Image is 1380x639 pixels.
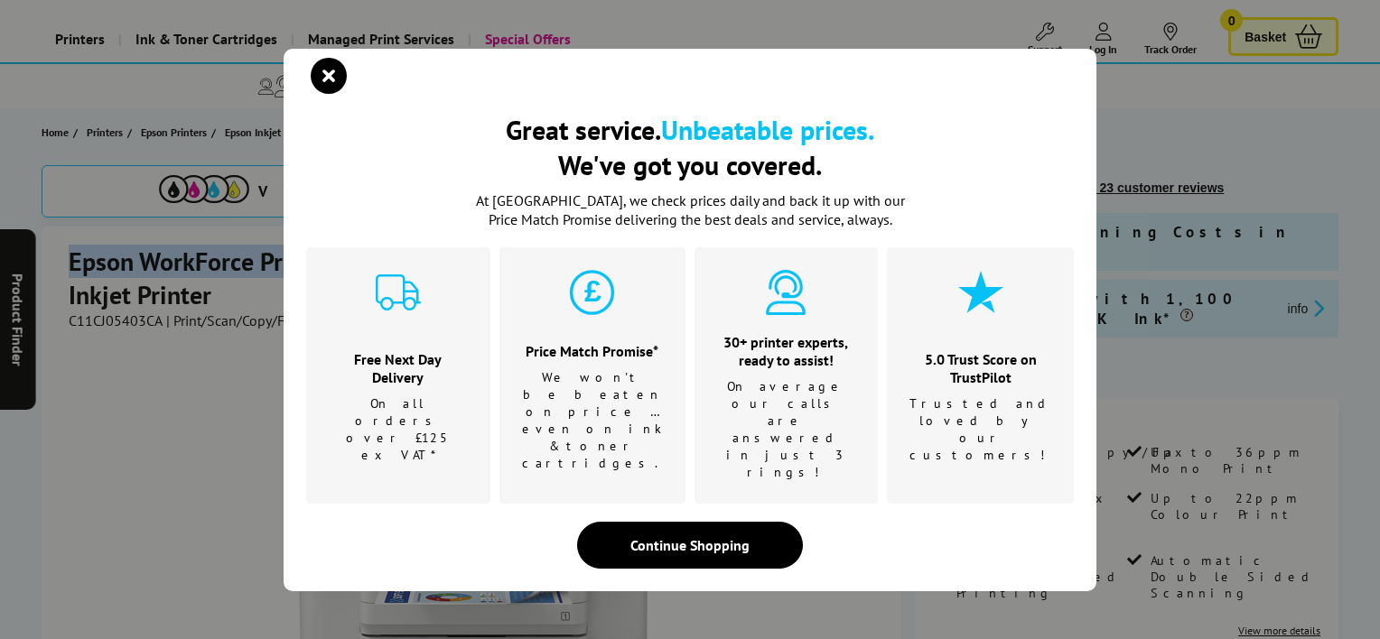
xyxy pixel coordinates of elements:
img: expert-cyan.svg [763,270,808,315]
div: Continue Shopping [577,522,803,569]
p: On average our calls are answered in just 3 rings! [717,378,856,481]
b: Unbeatable prices. [661,112,874,147]
h3: 30+ printer experts, ready to assist! [717,333,856,369]
p: At [GEOGRAPHIC_DATA], we check prices daily and back it up with our Price Match Promise deliverin... [464,191,916,229]
h3: 5.0 Trust Score on TrustPilot [909,350,1051,386]
h3: Free Next Day Delivery [329,350,468,386]
img: star-cyan.svg [958,270,1003,315]
img: delivery-cyan.svg [376,270,421,315]
h2: Great service. We've got you covered. [306,112,1074,182]
p: On all orders over £125 ex VAT* [329,395,468,464]
p: Trusted and loved by our customers! [909,395,1051,464]
img: price-promise-cyan.svg [570,270,615,315]
button: close modal [315,62,342,89]
h3: Price Match Promise* [522,342,663,360]
p: We won't be beaten on price …even on ink & toner cartridges. [522,369,663,472]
